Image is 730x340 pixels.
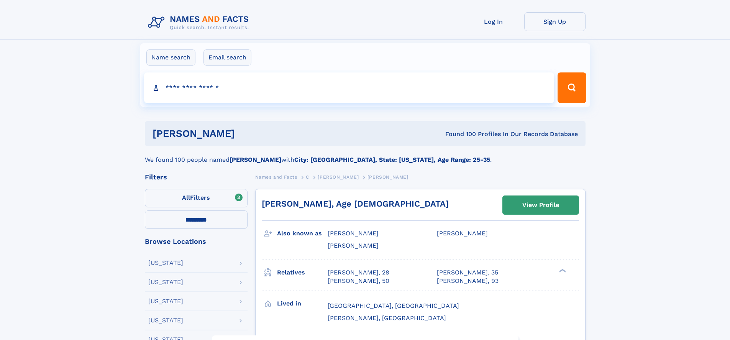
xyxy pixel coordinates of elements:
a: [PERSON_NAME], Age [DEMOGRAPHIC_DATA] [262,199,449,209]
h3: Relatives [277,266,328,279]
div: [US_STATE] [148,317,183,324]
a: [PERSON_NAME], 28 [328,268,389,277]
div: We found 100 people named with . [145,146,586,164]
a: [PERSON_NAME] [318,172,359,182]
span: [GEOGRAPHIC_DATA], [GEOGRAPHIC_DATA] [328,302,459,309]
span: [PERSON_NAME] [328,242,379,249]
label: Filters [145,189,248,207]
button: Search Button [558,72,586,103]
h1: [PERSON_NAME] [153,129,340,138]
a: Log In [463,12,524,31]
a: View Profile [503,196,579,214]
a: C [306,172,309,182]
span: C [306,174,309,180]
a: Names and Facts [255,172,297,182]
b: City: [GEOGRAPHIC_DATA], State: [US_STATE], Age Range: 25-35 [294,156,490,163]
div: [US_STATE] [148,298,183,304]
label: Email search [203,49,251,66]
a: Sign Up [524,12,586,31]
h3: Lived in [277,297,328,310]
span: [PERSON_NAME] [367,174,408,180]
a: [PERSON_NAME], 93 [437,277,499,285]
div: [US_STATE] [148,260,183,266]
div: View Profile [522,196,559,214]
div: Browse Locations [145,238,248,245]
span: [PERSON_NAME], [GEOGRAPHIC_DATA] [328,314,446,322]
span: [PERSON_NAME] [437,230,488,237]
div: Filters [145,174,248,181]
div: ❯ [557,268,566,273]
h3: Also known as [277,227,328,240]
div: [US_STATE] [148,279,183,285]
span: All [182,194,190,201]
input: search input [144,72,554,103]
span: [PERSON_NAME] [318,174,359,180]
b: [PERSON_NAME] [230,156,281,163]
div: Found 100 Profiles In Our Records Database [340,130,578,138]
a: [PERSON_NAME], 50 [328,277,389,285]
span: [PERSON_NAME] [328,230,379,237]
img: Logo Names and Facts [145,12,255,33]
label: Name search [146,49,195,66]
a: [PERSON_NAME], 35 [437,268,498,277]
